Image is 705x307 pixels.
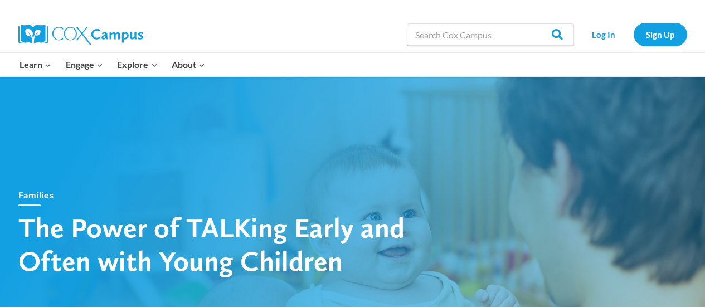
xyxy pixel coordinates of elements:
[172,57,205,72] span: About
[634,23,687,46] a: Sign Up
[18,25,143,45] img: Cox Campus
[18,211,409,277] h1: The Power of TALKing Early and Often with Young Children
[580,23,628,46] a: Log In
[18,189,54,200] a: Families
[407,23,574,46] input: Search Cox Campus
[66,57,103,72] span: Engage
[13,53,212,76] nav: Primary Navigation
[580,23,687,46] nav: Secondary Navigation
[20,57,51,72] span: Learn
[117,57,157,72] span: Explore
